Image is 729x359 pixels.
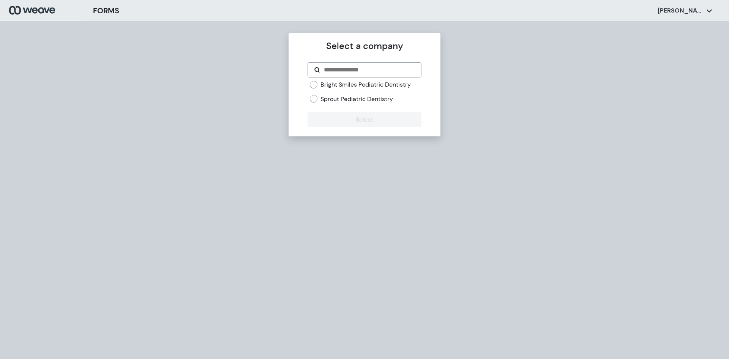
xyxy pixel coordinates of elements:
h3: FORMS [93,5,119,16]
p: [PERSON_NAME] [658,6,703,15]
p: Select a company [308,39,421,53]
button: Select [308,112,421,127]
input: Search [323,65,415,74]
label: Bright Smiles Pediatric Dentistry [320,81,411,89]
label: Sprout Pediatric Dentistry [320,95,393,103]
